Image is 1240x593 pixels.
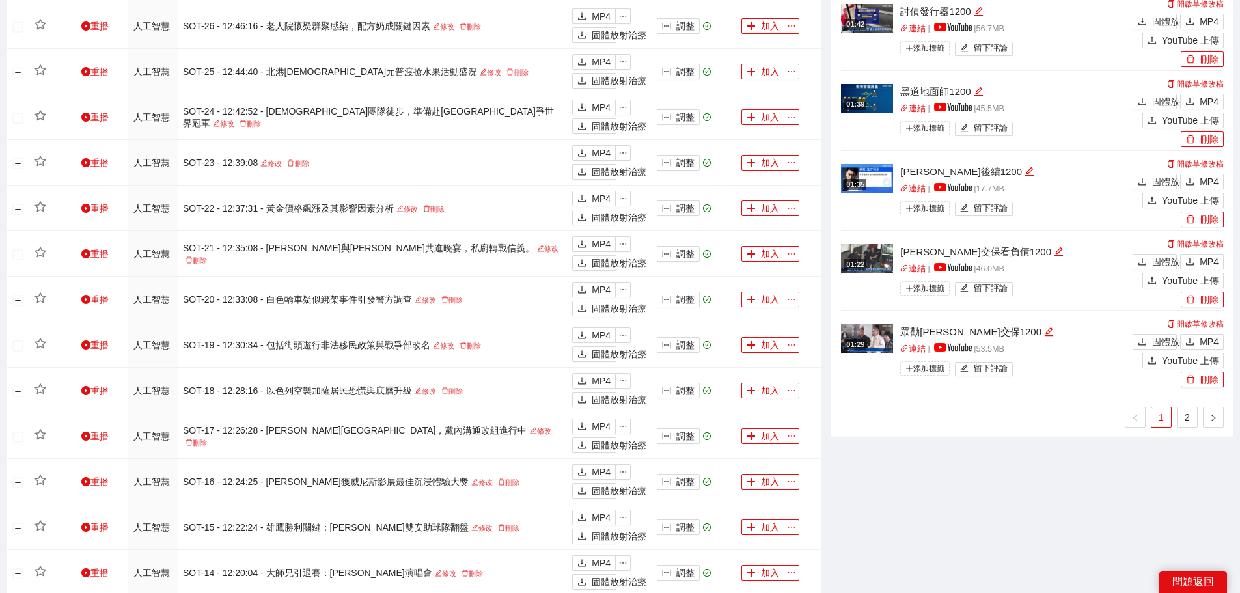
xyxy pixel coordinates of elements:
[934,103,972,111] img: yt_logo_rgb_light.a676ea31.png
[784,67,799,76] span: 省略
[909,24,926,33] font: 連結
[572,327,616,343] button: 下載MP4
[537,245,544,252] span: 編輯
[1186,295,1195,305] span: 刪除
[514,68,529,76] font: 刪除
[741,200,784,216] button: 加加入
[676,249,695,259] font: 調整
[186,256,193,264] span: 刪除
[741,109,784,125] button: 加加入
[955,202,1013,216] button: 編輯留下評論
[616,148,630,158] span: 省略
[1200,134,1219,145] font: 刪除
[1133,254,1177,269] button: 下載固體放射治療
[676,203,695,214] font: 調整
[784,64,799,79] button: 省略
[974,84,984,100] div: 編輯
[662,158,671,169] span: 列寬
[747,340,756,351] span: 加
[572,27,616,43] button: 下載固體放射治療
[1185,97,1194,107] span: 下載
[592,349,646,359] font: 固體放射治療
[676,66,695,77] font: 調整
[761,294,779,305] font: 加入
[1162,35,1219,46] font: YouTube 上傳
[955,122,1013,136] button: 編輯留下評論
[1167,320,1175,328] span: 複製
[909,104,926,113] font: 連結
[960,284,969,294] span: 編輯
[761,158,779,168] font: 加入
[1152,16,1207,27] font: 固體放射治療
[90,294,109,305] font: 重播
[1152,176,1207,187] font: 固體放射治療
[592,148,611,158] font: MP4
[1181,51,1224,67] button: 刪除刪除
[592,11,611,21] font: MP4
[577,350,586,360] span: 下載
[761,66,779,77] font: 加入
[81,21,90,31] span: 遊戲圈
[577,331,586,341] span: 下載
[1185,257,1194,268] span: 下載
[577,304,586,314] span: 下載
[433,23,440,30] span: 編輯
[1044,324,1054,340] div: 編輯
[1142,273,1224,288] button: 上傳YouTube 上傳
[747,67,756,77] span: 加
[615,145,631,161] button: 省略
[1133,334,1177,350] button: 下載固體放射治療
[1054,247,1064,256] span: 編輯
[577,31,586,41] span: 下載
[1025,167,1034,176] span: 編輯
[577,57,586,68] span: 下載
[900,24,926,33] a: 關聯連結
[592,193,611,204] font: MP4
[784,18,799,34] button: 省略
[577,122,586,132] span: 下載
[1133,174,1177,189] button: 下載固體放射治療
[81,204,90,213] span: 遊戲圈
[1180,94,1224,109] button: 下載MP4
[1177,79,1224,89] font: 開啟草修改稿
[974,4,984,20] div: 編輯
[1142,353,1224,368] button: 上傳YouTube 上傳
[784,292,799,307] button: 省略
[572,8,616,24] button: 下載MP4
[1200,54,1219,64] font: 刪除
[676,112,695,122] font: 調整
[784,249,799,258] span: 省略
[433,342,440,349] span: 編輯
[1138,17,1147,27] span: 下載
[974,87,984,96] span: 編輯
[592,284,611,295] font: MP4
[577,76,586,87] span: 下載
[616,240,630,249] span: 省略
[577,258,586,269] span: 下載
[1162,195,1219,206] font: YouTube 上傳
[934,263,972,271] img: yt_logo_rgb_light.a676ea31.png
[1177,320,1224,329] font: 開啟草修改稿
[1180,174,1224,189] button: 下載MP4
[784,295,799,304] span: 省略
[1138,337,1147,348] span: 下載
[960,44,969,53] span: 編輯
[616,285,630,294] span: 省略
[900,24,909,33] span: 關聯
[572,118,616,134] button: 下載固體放射治療
[247,120,261,128] font: 刪除
[974,204,1008,213] font: 留下評論
[90,340,109,350] font: 重播
[900,344,909,353] span: 關聯
[1162,115,1219,126] font: YouTube 上傳
[761,112,779,122] font: 加入
[260,159,268,167] span: 編輯
[676,21,695,31] font: 調整
[662,67,671,77] span: 列寬
[784,200,799,216] button: 省略
[13,204,23,214] button: 展開行
[909,184,926,193] font: 連結
[441,296,448,303] span: 刪除
[460,23,467,30] span: 刪除
[784,21,799,31] span: 省略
